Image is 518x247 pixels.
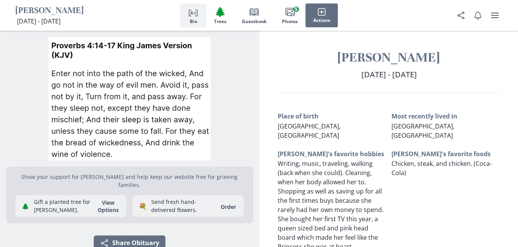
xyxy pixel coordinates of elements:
[453,8,469,23] button: Share Obituary
[487,8,503,23] button: user menu
[278,149,386,159] h3: [PERSON_NAME]'s favorite hobbies
[278,112,386,121] h3: Place of birth
[278,122,341,140] span: [GEOGRAPHIC_DATA], [GEOGRAPHIC_DATA]
[361,69,417,80] span: [DATE] - [DATE]
[6,31,253,160] div: Open photos full screen
[293,7,299,12] span: 5
[15,5,84,17] h1: [PERSON_NAME]
[234,3,274,27] button: Guestbook
[6,37,253,160] img: Photo of Katrina
[15,173,244,189] p: Show your support for [PERSON_NAME] and help keep our website free for grieving families.
[190,19,197,24] span: Bio
[305,3,338,27] button: Actions
[93,199,123,214] button: View Options
[180,3,206,27] button: Bio
[274,3,305,27] button: Photos
[17,17,61,25] span: [DATE] - [DATE]
[282,19,298,24] span: Photos
[391,159,492,177] span: Chicken, steak, and chicken. (Coca-Cola)
[216,203,241,210] a: Order
[278,49,500,66] h1: [PERSON_NAME]
[214,19,226,24] span: Trees
[391,122,454,140] span: [GEOGRAPHIC_DATA], [GEOGRAPHIC_DATA]
[242,19,267,24] span: Guestbook
[313,18,330,23] span: Actions
[391,149,499,159] h3: [PERSON_NAME]'s favorite foods
[470,8,486,23] button: Notifications
[206,3,234,27] button: Trees
[391,112,499,121] h3: Most recently lived in
[214,6,226,17] span: Tree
